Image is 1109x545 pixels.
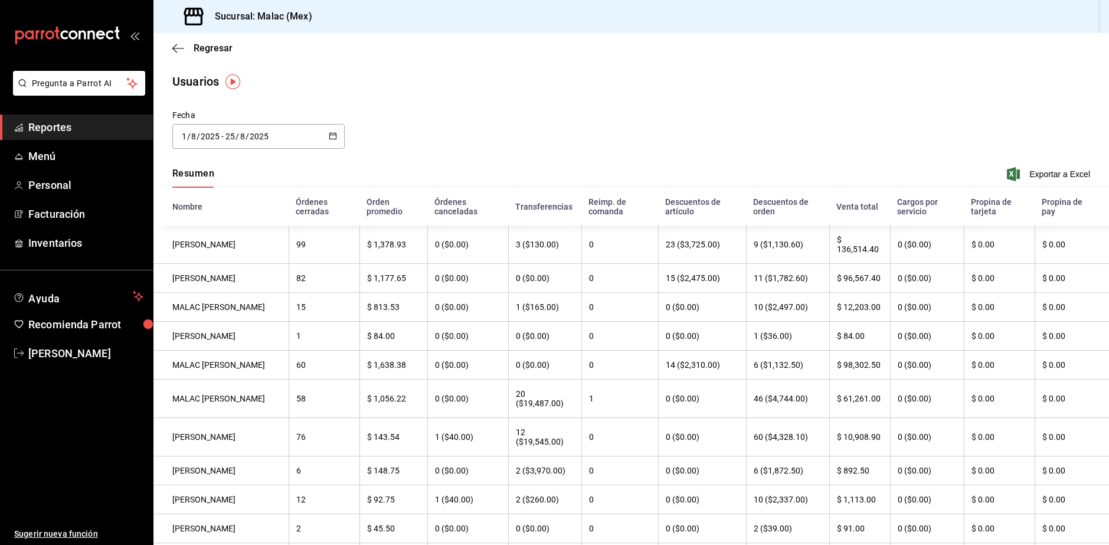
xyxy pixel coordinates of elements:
[240,132,246,141] input: Month
[964,322,1035,351] th: $ 0.00
[289,293,359,322] th: 15
[508,351,581,380] th: 0 ($0.00)
[964,456,1035,485] th: $ 0.00
[581,418,658,456] th: 0
[829,456,891,485] th: $ 892.50
[225,132,235,141] input: Day
[359,264,427,293] th: $ 1,177.65
[289,188,359,226] th: Órdenes cerradas
[205,9,312,24] h3: Sucursal: Malac (Mex)
[746,380,829,418] th: 46 ($4,744.00)
[28,177,143,193] span: Personal
[658,293,746,322] th: 0 ($0.00)
[28,289,128,303] span: Ayuda
[187,132,191,141] span: /
[359,293,427,322] th: $ 813.53
[964,264,1035,293] th: $ 0.00
[508,226,581,264] th: 3 ($130.00)
[890,514,964,543] th: 0 ($0.00)
[746,226,829,264] th: 9 ($1,130.60)
[964,418,1035,456] th: $ 0.00
[153,188,289,226] th: Nombre
[581,293,658,322] th: 0
[829,351,891,380] th: $ 98,302.50
[581,380,658,418] th: 1
[746,322,829,351] th: 1 ($36.00)
[746,418,829,456] th: 60 ($4,328.10)
[1035,264,1109,293] th: $ 0.00
[225,74,240,89] img: Tooltip marker
[890,456,964,485] th: 0 ($0.00)
[427,322,508,351] th: 0 ($0.00)
[964,188,1035,226] th: Propina de tarjeta
[890,188,964,226] th: Cargos por servicio
[581,322,658,351] th: 0
[427,188,508,226] th: Órdenes canceladas
[235,132,239,141] span: /
[1035,188,1109,226] th: Propina de pay
[359,418,427,456] th: $ 143.54
[1009,167,1090,181] button: Exportar a Excel
[28,119,143,135] span: Reportes
[658,380,746,418] th: 0 ($0.00)
[1035,322,1109,351] th: $ 0.00
[153,293,289,322] th: MALAC [PERSON_NAME]
[829,485,891,514] th: $ 1,113.00
[359,322,427,351] th: $ 84.00
[427,418,508,456] th: 1 ($40.00)
[359,514,427,543] th: $ 45.50
[581,351,658,380] th: 0
[508,418,581,456] th: 12 ($19,545.00)
[153,226,289,264] th: [PERSON_NAME]
[153,351,289,380] th: MALAC [PERSON_NAME]
[359,226,427,264] th: $ 1,378.93
[28,316,143,332] span: Recomienda Parrot
[289,485,359,514] th: 12
[829,264,891,293] th: $ 96,567.40
[746,485,829,514] th: 10 ($2,337.00)
[581,188,658,226] th: Reimp. de comanda
[153,418,289,456] th: [PERSON_NAME]
[1035,485,1109,514] th: $ 0.00
[153,380,289,418] th: MALAC [PERSON_NAME]
[221,132,224,141] span: -
[246,132,249,141] span: /
[28,345,143,361] span: [PERSON_NAME]
[829,188,891,226] th: Venta total
[427,226,508,264] th: 0 ($0.00)
[658,322,746,351] th: 0 ($0.00)
[172,109,345,122] div: Fecha
[890,380,964,418] th: 0 ($0.00)
[581,226,658,264] th: 0
[153,264,289,293] th: [PERSON_NAME]
[658,188,746,226] th: Descuentos de artículo
[14,528,143,540] span: Sugerir nueva función
[581,264,658,293] th: 0
[964,293,1035,322] th: $ 0.00
[658,351,746,380] th: 14 ($2,310.00)
[289,351,359,380] th: 60
[964,226,1035,264] th: $ 0.00
[427,485,508,514] th: 1 ($40.00)
[964,351,1035,380] th: $ 0.00
[829,380,891,418] th: $ 61,261.00
[427,456,508,485] th: 0 ($0.00)
[890,418,964,456] th: 0 ($0.00)
[289,456,359,485] th: 6
[172,168,214,188] button: Resumen
[658,485,746,514] th: 0 ($0.00)
[890,293,964,322] th: 0 ($0.00)
[829,293,891,322] th: $ 12,203.00
[172,43,233,54] button: Regresar
[32,77,127,90] span: Pregunta a Parrot AI
[1035,456,1109,485] th: $ 0.00
[746,293,829,322] th: 10 ($2,497.00)
[181,132,187,141] input: Day
[1035,380,1109,418] th: $ 0.00
[746,351,829,380] th: 6 ($1,132.50)
[427,351,508,380] th: 0 ($0.00)
[829,322,891,351] th: $ 84.00
[359,188,427,226] th: Orden promedio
